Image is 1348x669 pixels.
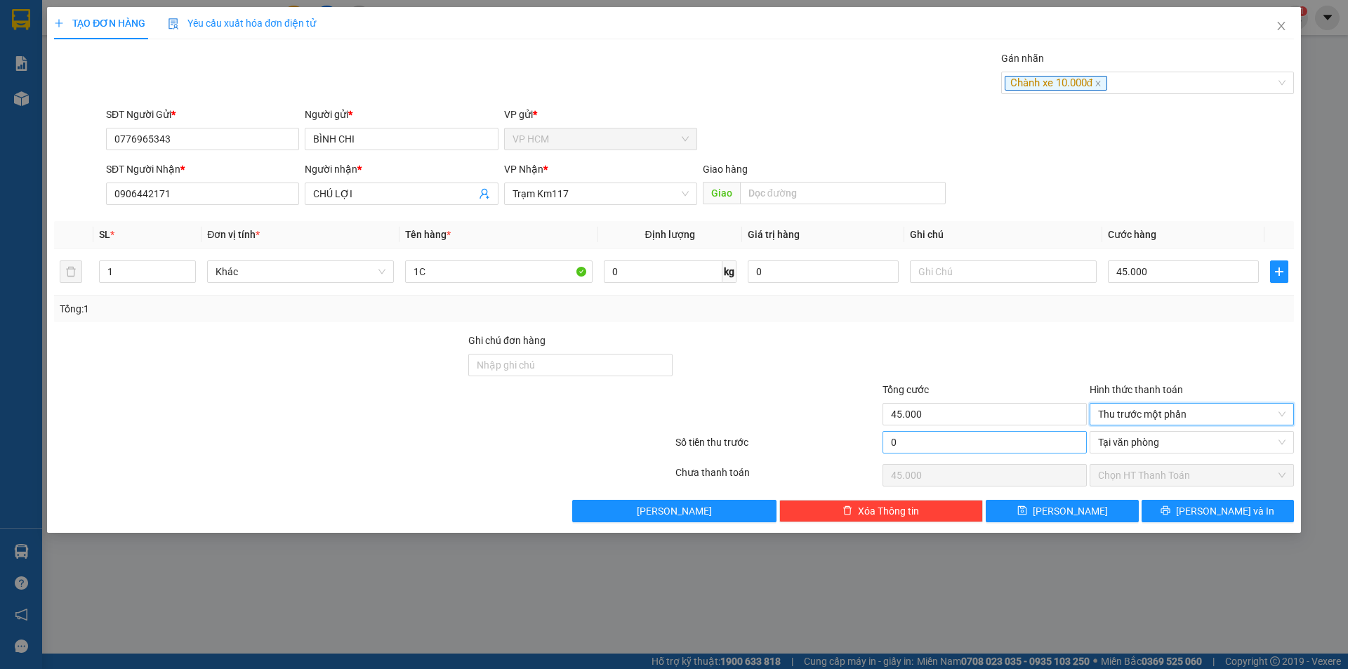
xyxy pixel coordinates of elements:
label: Hình thức thanh toán [1090,384,1183,395]
button: printer[PERSON_NAME] và In [1142,500,1294,522]
input: Dọc đường [740,182,946,204]
div: SĐT Người Gửi [106,107,299,122]
span: delete [842,505,852,517]
span: [PERSON_NAME] và In [1176,503,1274,519]
span: Tại văn phòng [1098,432,1286,453]
span: Khác [216,261,385,282]
span: Tên hàng [405,229,451,240]
span: [PERSON_NAME] [1033,503,1108,519]
button: plus [1270,260,1288,283]
span: Định lượng [645,229,695,240]
span: Giao [703,182,740,204]
label: Ghi chú đơn hàng [468,335,546,346]
span: plus [1271,266,1288,277]
span: [PERSON_NAME] [637,503,712,519]
span: SL [99,229,110,240]
div: Tổng: 1 [60,301,520,317]
input: VD: Bàn, Ghế [405,260,592,283]
span: Chành xe 10.000đ [1005,76,1107,91]
span: kg [722,260,736,283]
div: Người nhận [305,161,498,177]
button: [PERSON_NAME] [572,500,777,522]
span: Thu trước một phần [1098,404,1286,425]
span: user-add [479,188,490,199]
span: Tổng cước [883,384,929,395]
span: VP HCM [513,128,689,150]
div: VP gửi [504,107,697,122]
span: Giá trị hàng [748,229,800,240]
div: Chưa thanh toán [674,465,881,489]
span: Trạm Km117 [513,183,689,204]
span: Giao hàng [703,164,748,175]
label: Số tiền thu trước [675,437,748,448]
button: Close [1262,7,1301,46]
span: Cước hàng [1108,229,1156,240]
span: close [1095,80,1102,87]
span: save [1017,505,1027,517]
button: save[PERSON_NAME] [986,500,1138,522]
span: VP Nhận [504,164,543,175]
label: Gán nhãn [1001,53,1044,64]
span: Xóa Thông tin [858,503,919,519]
span: Yêu cầu xuất hóa đơn điện tử [168,18,316,29]
span: Đơn vị tính [207,229,260,240]
img: icon [168,18,179,29]
span: close [1276,20,1287,32]
input: 0 [883,431,1087,453]
th: Ghi chú [904,221,1102,249]
span: Chọn HT Thanh Toán [1098,465,1286,486]
input: 0 [748,260,899,283]
input: Ghi Chú [910,260,1097,283]
input: Ghi chú đơn hàng [468,354,673,376]
button: delete [60,260,82,283]
span: plus [54,18,64,28]
span: printer [1161,505,1170,517]
span: TẠO ĐƠN HÀNG [54,18,145,29]
div: SĐT Người Nhận [106,161,299,177]
div: Người gửi [305,107,498,122]
button: deleteXóa Thông tin [779,500,984,522]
